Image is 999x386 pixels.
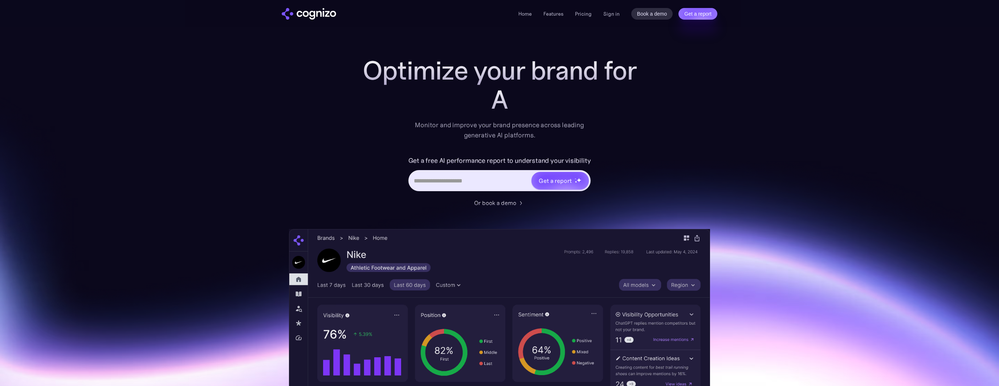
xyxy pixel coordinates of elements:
[539,176,571,185] div: Get a report
[410,120,589,140] div: Monitor and improve your brand presence across leading generative AI platforms.
[678,8,717,20] a: Get a report
[354,56,645,85] h1: Optimize your brand for
[408,155,591,166] label: Get a free AI performance report to understand your visibility
[531,171,590,190] a: Get a reportstarstarstar
[354,85,645,114] div: A
[282,8,336,20] img: cognizo logo
[282,8,336,20] a: home
[575,11,592,17] a: Pricing
[474,198,525,207] a: Or book a demo
[575,178,576,179] img: star
[518,11,532,17] a: Home
[576,178,581,182] img: star
[575,181,577,183] img: star
[408,155,591,195] form: Hero URL Input Form
[603,9,620,18] a: Sign in
[631,8,673,20] a: Book a demo
[474,198,516,207] div: Or book a demo
[543,11,563,17] a: Features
